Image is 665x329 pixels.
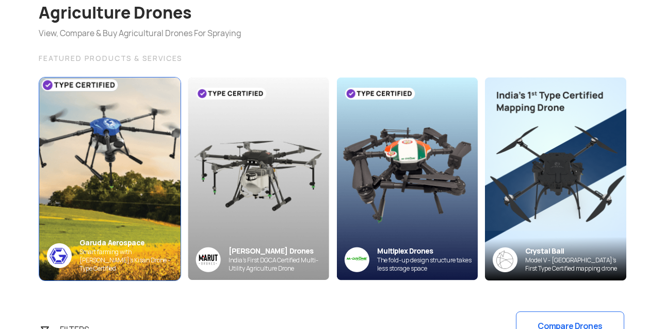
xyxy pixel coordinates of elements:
[79,248,181,273] div: Smart farming with [PERSON_NAME]’s Kisan Drone - Type Certified
[39,27,241,40] div: View, Compare & Buy Agricultural Drones For Spraying
[188,77,329,280] img: bg_marut_sky.png
[79,238,181,248] div: Garuda Aerospace
[377,256,478,273] div: The fold-up design structure takes less storage space
[336,77,478,280] img: bg_multiplex_sky.png
[377,246,478,256] div: Multiplex Drones
[229,246,329,256] div: [PERSON_NAME] Drones
[493,247,517,272] img: crystalball-logo-banner.png
[47,243,72,268] img: ic_garuda_sky.png
[39,52,627,65] div: FEATURED PRODUCTS & SERVICES
[485,77,626,280] img: bannerAdvertisement6.png
[525,256,626,273] div: Model V - [GEOGRAPHIC_DATA]’s First Type Certified mapping drone
[196,247,221,272] img: Group%2036313.png
[32,67,187,290] img: bg_garuda_sky.png
[229,256,329,273] div: India’s First DGCA Certified Multi-Utility Agriculture Drone
[525,246,626,256] div: Crystal Ball
[344,247,369,272] img: ic_multiplex_sky.png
